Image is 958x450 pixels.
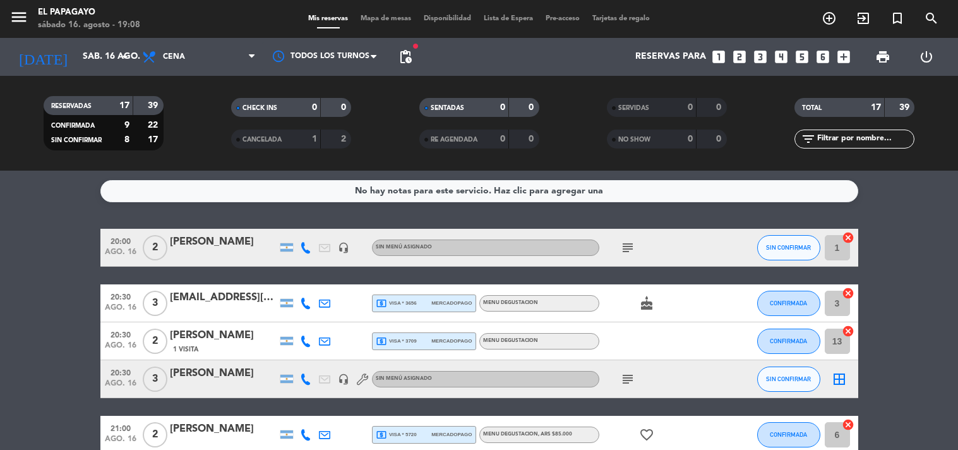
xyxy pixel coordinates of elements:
strong: 0 [716,103,724,112]
span: Pre-acceso [539,15,586,22]
strong: 8 [124,135,129,144]
strong: 0 [716,135,724,143]
span: print [875,49,890,64]
div: [PERSON_NAME] [170,365,277,382]
span: ago. 16 [105,379,136,394]
strong: 0 [688,103,693,112]
span: 2 [143,422,167,447]
button: menu [9,8,28,31]
i: search [924,11,939,26]
span: 20:30 [105,327,136,341]
span: mercadopago [431,337,472,345]
i: cancel [842,231,854,244]
i: border_all [832,372,847,387]
span: SIN CONFIRMAR [766,375,811,382]
span: Reservas para [635,52,706,62]
span: 1 Visita [173,344,198,355]
i: looks_4 [773,49,789,65]
span: ago. 16 [105,341,136,356]
div: LOG OUT [905,38,949,76]
span: visa * 3656 [376,298,417,309]
span: 3 [143,367,167,392]
i: cancel [842,287,854,300]
span: Cena [163,52,185,61]
strong: 17 [119,101,129,110]
span: 20:30 [105,365,136,379]
i: looks_5 [794,49,810,65]
i: subject [620,240,635,255]
span: 2 [143,329,167,354]
span: ago. 16 [105,303,136,318]
span: 2 [143,235,167,260]
span: MENU DEGUSTACION [483,432,572,437]
i: headset_mic [338,374,349,385]
span: mercadopago [431,299,472,307]
i: looks_3 [752,49,769,65]
div: [PERSON_NAME] [170,234,277,250]
span: CONFIRMADA [770,300,807,307]
button: SIN CONFIRMAR [757,367,820,392]
i: looks_one [710,49,727,65]
span: , ARS $85.000 [538,432,572,437]
input: Filtrar por nombre... [816,132,914,146]
span: CONFIRMADA [770,337,807,344]
span: Lista de Espera [477,15,539,22]
i: [DATE] [9,43,76,71]
strong: 2 [341,135,349,143]
span: fiber_manual_record [412,42,419,50]
span: SIN CONFIRMAR [51,137,102,143]
span: RESERVADAS [51,103,92,109]
i: add_circle_outline [822,11,837,26]
i: power_settings_new [919,49,934,64]
span: Sin menú asignado [376,245,432,250]
span: MENU DEGUSTACION [483,300,538,305]
span: 20:00 [105,233,136,248]
i: turned_in_not [890,11,905,26]
span: pending_actions [398,49,413,64]
i: menu [9,8,28,27]
strong: 1 [312,135,317,143]
span: CANCELADA [242,137,282,143]
div: sábado 16. agosto - 19:08 [38,19,140,32]
span: SIN CONFIRMAR [766,244,811,251]
span: mercadopago [431,430,472,439]
i: looks_two [731,49,748,65]
strong: 0 [688,135,693,143]
span: ago. 16 [105,435,136,449]
span: MENU DEGUSTACION [483,338,538,343]
span: Sin menú asignado [376,376,432,381]
i: local_atm [376,429,387,441]
div: [EMAIL_ADDRESS][DOMAIN_NAME] [170,289,277,306]
span: NO SHOW [618,137,650,143]
div: No hay notas para este servicio. Haz clic para agregar una [355,184,603,198]
i: favorite_border [639,427,654,442]
span: Disponibilidad [417,15,477,22]
i: cancel [842,418,854,431]
i: cancel [842,325,854,337]
button: CONFIRMADA [757,422,820,447]
i: looks_6 [815,49,831,65]
div: [PERSON_NAME] [170,421,277,437]
i: local_atm [376,336,387,347]
span: CONFIRMADA [770,431,807,438]
i: exit_to_app [856,11,871,26]
strong: 0 [529,103,536,112]
span: TOTAL [802,105,822,111]
strong: 0 [341,103,349,112]
span: RE AGENDADA [431,137,477,143]
strong: 0 [500,103,505,112]
span: CHECK INS [242,105,277,111]
span: Mis reservas [302,15,354,22]
strong: 17 [871,103,881,112]
button: CONFIRMADA [757,329,820,354]
i: add_box [835,49,852,65]
span: 3 [143,291,167,316]
i: headset_mic [338,242,349,253]
span: 21:00 [105,420,136,435]
strong: 17 [148,135,160,144]
span: Tarjetas de regalo [586,15,656,22]
span: visa * 5720 [376,429,417,441]
span: SERVIDAS [618,105,649,111]
strong: 39 [148,101,160,110]
span: CONFIRMADA [51,123,95,129]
